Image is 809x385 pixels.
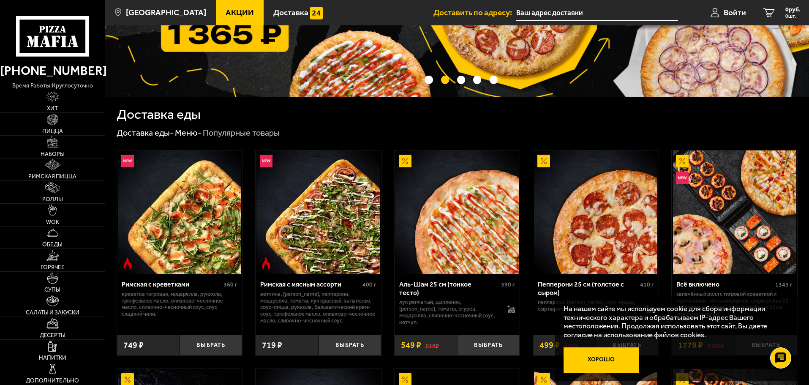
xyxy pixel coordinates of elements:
[399,299,499,326] p: лук репчатый, цыпленок, [PERSON_NAME], томаты, огурец, моцарелла, сливочно-чесночный соус, кетчуп.
[676,291,793,318] p: Запечённый ролл с тигровой креветкой и пармезаном, Эби Калифорния, Фермерская 25 см (толстое с сы...
[47,106,58,112] span: Хит
[775,281,793,288] span: 1345 г
[260,291,376,325] p: ветчина, [PERSON_NAME], пепперони, моцарелла, томаты, лук красный, халапеньо, соус-пицца, руккола...
[457,76,465,84] button: точки переключения
[425,341,439,350] s: 618 ₽
[441,76,449,84] button: точки переключения
[126,8,206,16] span: [GEOGRAPHIC_DATA]
[395,150,520,274] a: АкционныйАль-Шам 25 см (тонкое тесто)
[46,219,59,225] span: WOK
[490,76,498,84] button: точки переключения
[226,8,254,16] span: Акции
[260,280,360,288] div: Римская с мясным ассорти
[117,108,201,121] h1: Доставка еды
[117,150,242,274] a: НовинкаОстрое блюдоРимская с креветками
[673,150,796,274] img: Всё включено
[262,341,282,350] span: 719 ₽
[260,257,272,270] img: Острое блюдо
[175,128,202,138] a: Меню-
[538,280,638,296] div: Пепперони 25 см (толстое с сыром)
[672,150,797,274] a: АкционныйНовинкаВсё включено
[433,8,516,16] span: Доставить по адресу:
[676,172,689,184] img: Новинка
[399,280,499,296] div: Аль-Шам 25 см (тонкое тесто)
[640,281,654,288] span: 410 г
[395,150,519,274] img: Аль-Шам 25 см (тонкое тесто)
[121,155,134,167] img: Новинка
[203,128,280,139] div: Популярные товары
[534,150,657,274] img: Пепперони 25 см (толстое с сыром)
[28,174,76,180] span: Римская пицца
[516,5,678,21] input: Ваш адрес доставки
[123,341,144,350] span: 749 ₽
[42,128,63,134] span: Пицца
[273,8,308,16] span: Доставка
[117,128,174,138] a: Доставка еды-
[42,197,63,202] span: Роллы
[401,341,421,350] span: 549 ₽
[785,7,801,13] span: 0 руб.
[564,304,784,339] p: На нашем сайте мы используем cookie для сбора информации технического характера и обрабатываем IP...
[539,341,560,350] span: 499 ₽
[785,14,801,19] span: 0 шт.
[40,333,65,339] span: Десерты
[533,150,659,274] a: АкционныйПепперони 25 см (толстое с сыром)
[122,280,222,288] div: Римская с креветками
[122,291,238,318] p: креветка тигровая, моцарелла, руккола, трюфельное масло, оливково-чесночное масло, сливочно-чесно...
[41,151,65,157] span: Наборы
[473,76,481,84] button: точки переключения
[118,150,241,274] img: Римская с креветками
[425,76,433,84] button: точки переключения
[44,287,60,293] span: Супы
[39,355,66,361] span: Напитки
[180,335,242,355] button: Выбрать
[41,265,65,270] span: Горячее
[676,155,689,167] img: Акционный
[564,347,640,373] button: Хорошо
[26,310,79,316] span: Салаты и закуски
[537,155,550,167] img: Акционный
[319,335,381,355] button: Выбрать
[310,7,323,19] img: 15daf4d41897b9f0e9f617042186c801.svg
[676,280,773,288] div: Всё включено
[399,155,411,167] img: Акционный
[256,150,380,274] img: Римская с мясным ассорти
[223,281,237,288] span: 360 г
[538,299,638,312] p: пепперони, [PERSON_NAME], соус-пицца, сыр пармезан (на борт).
[260,155,272,167] img: Новинка
[121,257,134,270] img: Острое блюдо
[26,378,79,384] span: Дополнительно
[256,150,381,274] a: НовинкаОстрое блюдоРимская с мясным ассорти
[724,8,746,16] span: Войти
[457,335,520,355] button: Выбрать
[501,281,515,288] span: 390 г
[42,242,63,248] span: Обеды
[362,281,376,288] span: 400 г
